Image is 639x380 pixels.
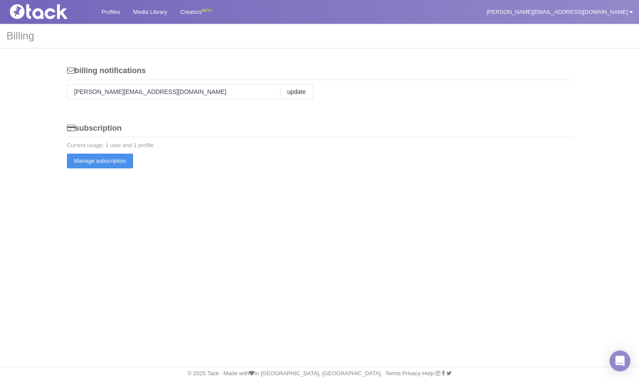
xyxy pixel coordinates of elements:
button: Manage subscription [67,154,134,168]
h4: billing notifications [67,67,572,80]
a: Help [422,370,434,377]
h4: subscription [67,124,572,137]
a: Privacy [402,370,421,377]
div: Current usage: 1 user and 1 profile [60,142,579,149]
input: email [67,84,280,100]
input: update [280,84,313,100]
a: Terms [385,370,401,377]
div: Open Intercom Messenger [610,351,630,371]
div: BETA [202,6,212,15]
div: © 2025 Tack · Made with in [GEOGRAPHIC_DATA], [GEOGRAPHIC_DATA]. · · · · [2,370,637,377]
img: Tack [6,4,93,19]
